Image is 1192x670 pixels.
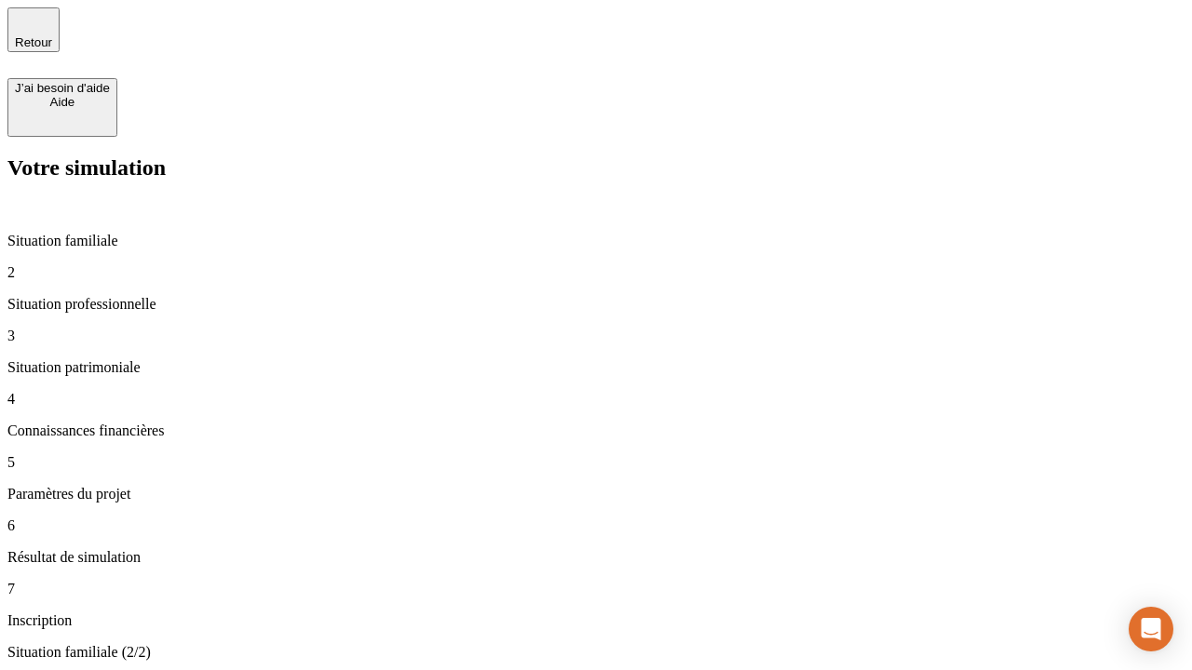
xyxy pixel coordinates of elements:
p: Situation professionnelle [7,296,1185,313]
p: Inscription [7,612,1185,629]
div: J’ai besoin d'aide [15,81,110,95]
p: 3 [7,328,1185,344]
div: Open Intercom Messenger [1129,607,1173,651]
p: 2 [7,264,1185,281]
p: Paramètres du projet [7,486,1185,502]
h2: Votre simulation [7,155,1185,181]
p: Situation patrimoniale [7,359,1185,376]
div: Aide [15,95,110,109]
button: J’ai besoin d'aideAide [7,78,117,137]
p: 6 [7,517,1185,534]
p: Situation familiale (2/2) [7,644,1185,661]
p: 5 [7,454,1185,471]
span: Retour [15,35,52,49]
p: Connaissances financières [7,422,1185,439]
button: Retour [7,7,60,52]
p: 7 [7,581,1185,597]
p: Résultat de simulation [7,549,1185,566]
p: 4 [7,391,1185,408]
p: Situation familiale [7,233,1185,249]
